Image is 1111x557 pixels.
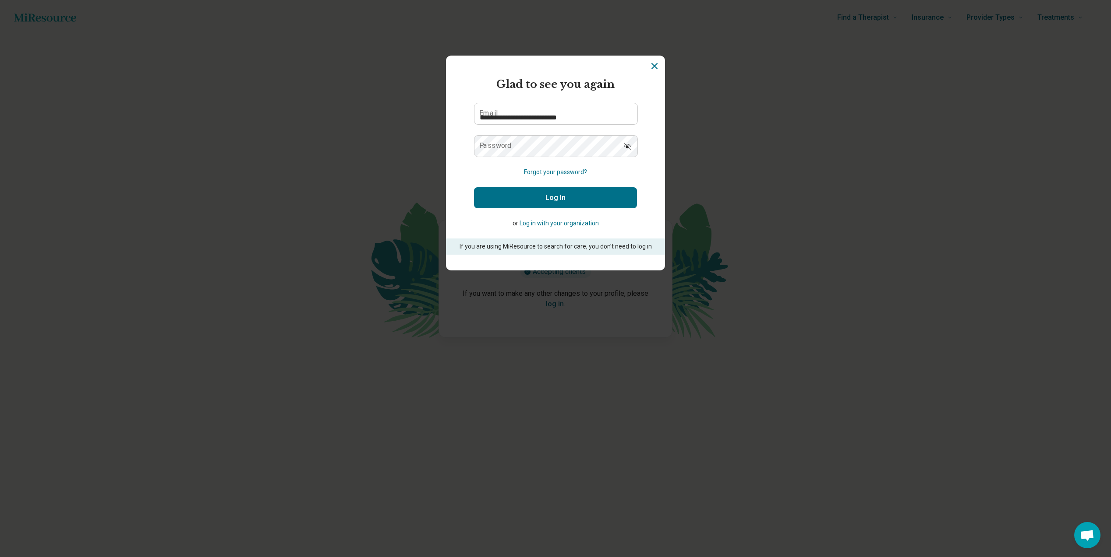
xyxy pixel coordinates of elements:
section: Login Dialog [446,56,665,270]
button: Forgot your password? [524,168,587,177]
button: Show password [618,135,637,156]
button: Log in with your organization [520,219,599,228]
button: Dismiss [649,61,660,71]
p: If you are using MiResource to search for care, you don’t need to log in [458,242,653,251]
h2: Glad to see you again [474,77,637,92]
label: Email [479,110,498,117]
label: Password [479,142,512,149]
p: or [474,219,637,228]
button: Log In [474,187,637,208]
